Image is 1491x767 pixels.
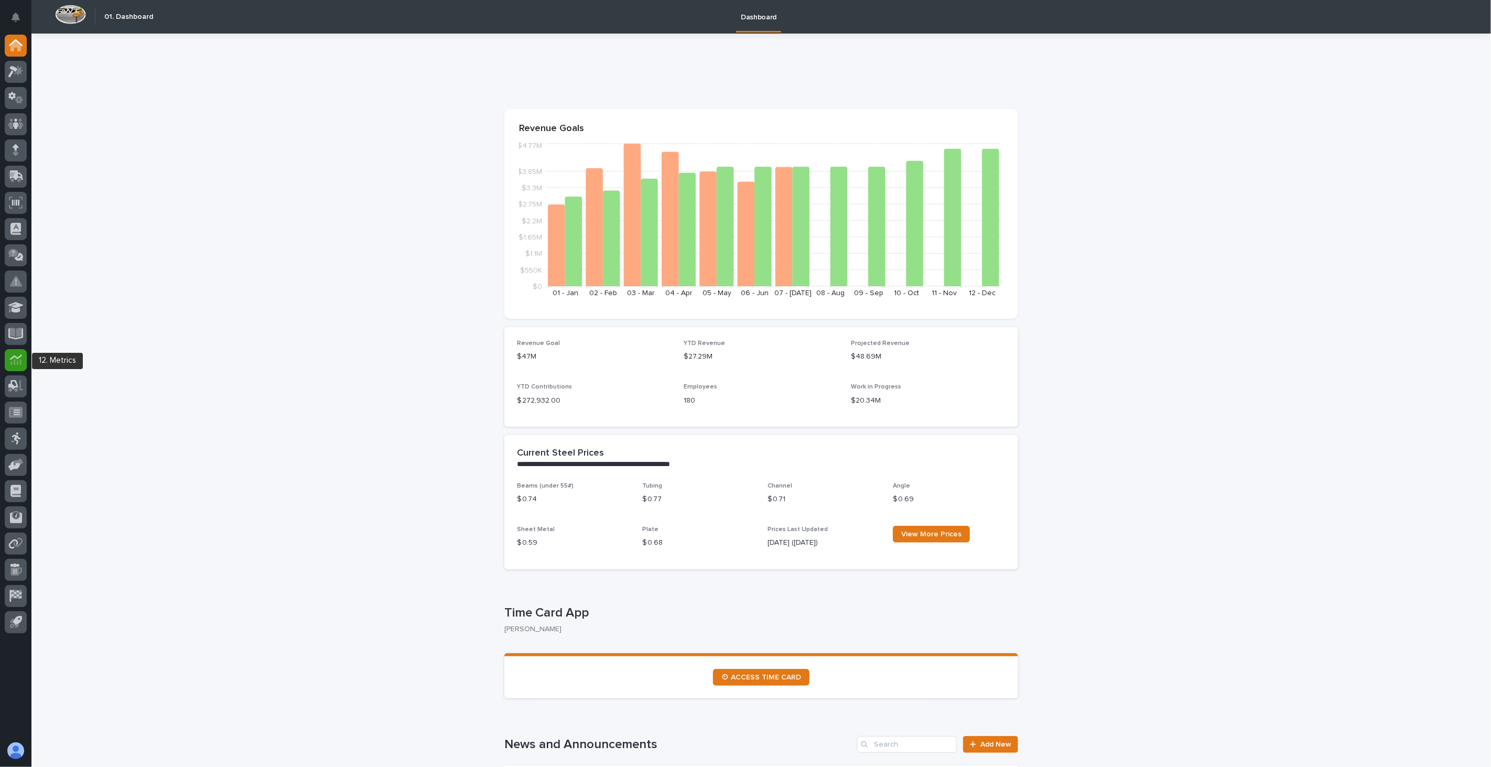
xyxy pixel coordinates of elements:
p: $47M [517,351,672,362]
text: 08 - Aug [817,289,845,297]
p: $ 0.71 [768,494,880,505]
text: 12 - Dec [969,289,996,297]
p: $ 0.68 [642,537,755,548]
p: 180 [684,395,839,406]
p: Time Card App [504,606,1014,621]
span: ⏲ ACCESS TIME CARD [721,674,801,681]
p: $ 0.59 [517,537,630,548]
span: YTD Revenue [684,340,726,347]
text: 02 - Feb [589,289,617,297]
h2: 01. Dashboard [104,13,153,21]
tspan: $550K [520,266,542,274]
text: 07 - [DATE] [774,289,812,297]
div: Notifications [13,13,27,29]
span: Angle [893,483,910,489]
text: 05 - May [703,289,731,297]
tspan: $2.75M [518,201,542,208]
span: Projected Revenue [851,340,910,347]
span: YTD Contributions [517,384,572,390]
text: 04 - Apr [665,289,693,297]
span: View More Prices [901,531,961,538]
tspan: $1.65M [518,234,542,241]
span: Tubing [642,483,662,489]
span: Channel [768,483,792,489]
h1: News and Announcements [504,737,853,752]
p: Revenue Goals [519,123,1003,135]
button: Notifications [5,6,27,28]
text: 06 - Jun [741,289,769,297]
p: $27.29M [684,351,839,362]
tspan: $2.2M [522,217,542,224]
button: users-avatar [5,740,27,762]
a: Add New [963,736,1018,753]
text: 10 - Oct [894,289,919,297]
p: $20.34M [851,395,1006,406]
a: ⏲ ACCESS TIME CARD [713,669,809,686]
span: Beams (under 55#) [517,483,574,489]
span: Prices Last Updated [768,526,828,533]
p: $ 0.77 [642,494,755,505]
tspan: $0 [533,283,542,290]
input: Search [857,736,957,753]
span: Revenue Goal [517,340,560,347]
tspan: $3.3M [522,185,542,192]
text: 03 - Mar [627,289,655,297]
span: Sheet Metal [517,526,555,533]
span: Plate [642,526,658,533]
span: Add New [980,741,1011,748]
h2: Current Steel Prices [517,448,604,459]
text: 01 - Jan [553,289,578,297]
p: [PERSON_NAME] [504,625,1010,634]
img: Workspace Logo [55,5,86,24]
tspan: $4.77M [517,142,542,149]
p: $48.69M [851,351,1006,362]
text: 11 - Nov [932,289,957,297]
a: View More Prices [893,526,970,543]
p: [DATE] ([DATE]) [768,537,880,548]
tspan: $3.85M [517,168,542,175]
p: $ 272,932.00 [517,395,672,406]
tspan: $1.1M [525,250,542,257]
p: $ 0.74 [517,494,630,505]
text: 09 - Sep [854,289,883,297]
span: Work in Progress [851,384,901,390]
span: Employees [684,384,718,390]
p: $ 0.69 [893,494,1006,505]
